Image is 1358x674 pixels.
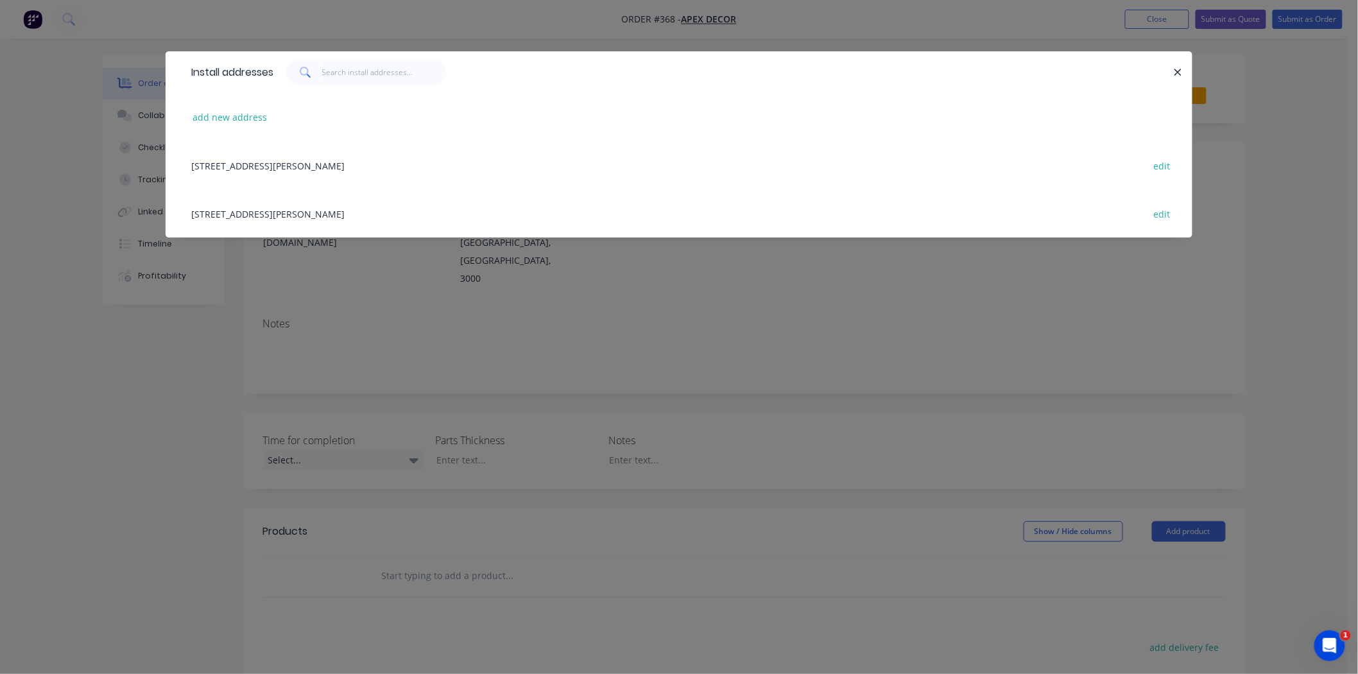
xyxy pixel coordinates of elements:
button: add new address [186,108,274,126]
div: [STREET_ADDRESS][PERSON_NAME] [185,141,1173,189]
button: edit [1147,205,1177,222]
iframe: Intercom live chat [1314,630,1345,661]
input: Search install addresses... [322,60,447,85]
div: Install addresses [185,52,273,93]
button: edit [1147,157,1177,174]
div: [STREET_ADDRESS][PERSON_NAME] [185,189,1173,238]
span: 1 [1341,630,1351,641]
